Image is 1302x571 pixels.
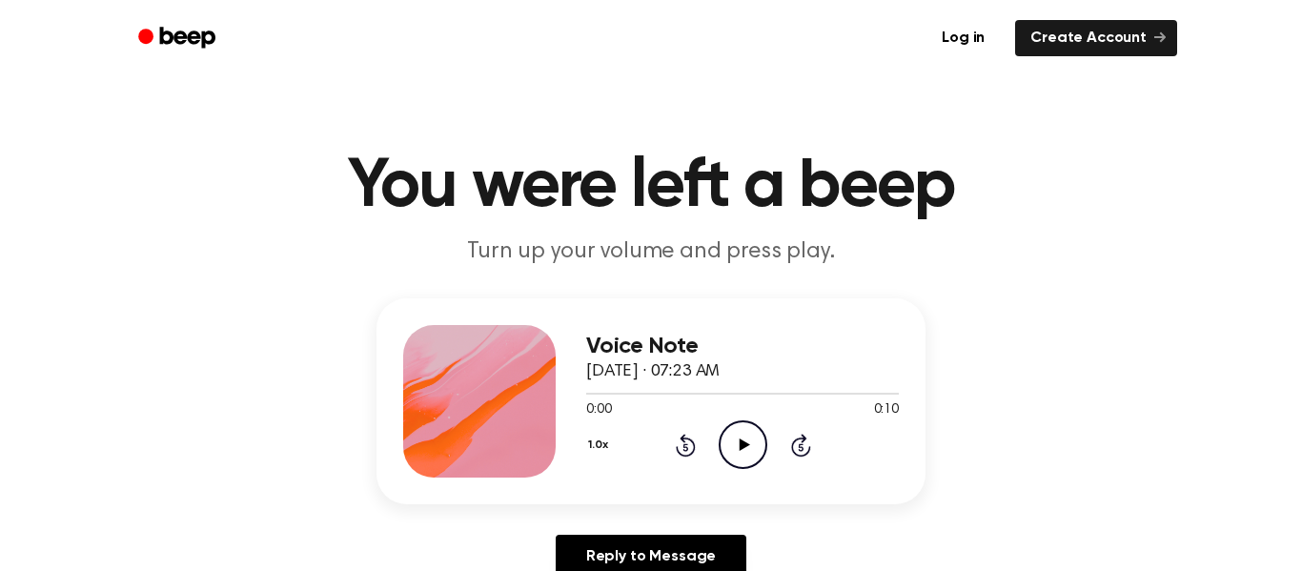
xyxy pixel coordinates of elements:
a: Beep [125,20,233,57]
p: Turn up your volume and press play. [285,236,1017,268]
a: Log in [923,16,1004,60]
span: 0:10 [874,400,899,420]
h3: Voice Note [586,334,899,359]
a: Create Account [1015,20,1177,56]
button: 1.0x [586,429,615,461]
span: 0:00 [586,400,611,420]
span: [DATE] · 07:23 AM [586,363,720,380]
h1: You were left a beep [163,153,1139,221]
